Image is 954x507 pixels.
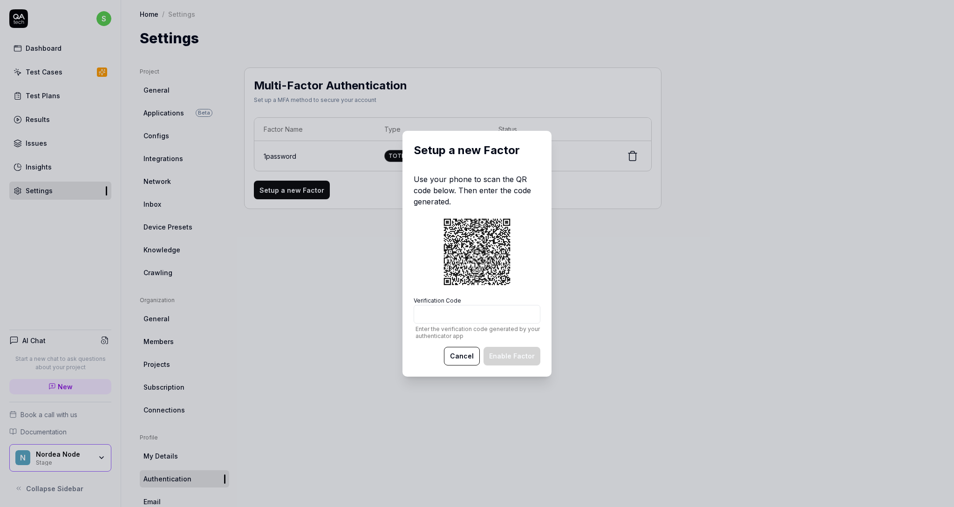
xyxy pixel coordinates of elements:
img: QR Code [440,215,514,289]
label: Verification Code [414,297,540,339]
button: Enable Factor [484,347,540,365]
span: Use your phone to scan the QR code below. Then enter the code generated. [414,175,531,206]
span: Enter the verification code generated by your authenticator app [414,325,540,339]
h2: Setup a new Factor [414,142,540,159]
input: Verification CodeEnter the verification code generated by your authenticator app [414,305,540,324]
button: Cancel [444,347,480,365]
